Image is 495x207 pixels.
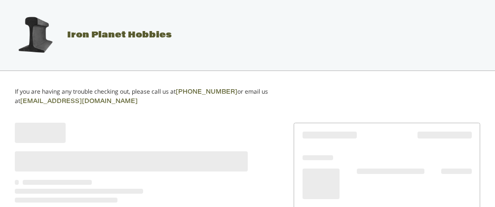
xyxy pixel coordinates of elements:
[67,31,172,40] span: Iron Planet Hobbies
[20,99,138,104] a: [EMAIL_ADDRESS][DOMAIN_NAME]
[5,31,171,40] a: Iron Planet Hobbies
[176,89,237,95] a: [PHONE_NUMBER]
[15,87,281,106] p: If you are having any trouble checking out, please call us at or email us at
[14,14,56,56] img: Iron Planet Hobbies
